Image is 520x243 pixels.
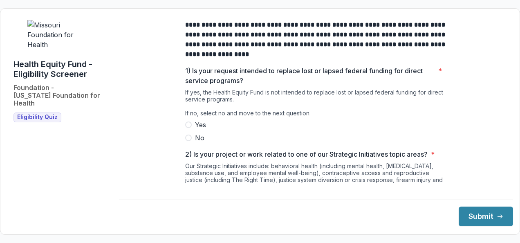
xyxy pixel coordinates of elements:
p: 1) Is your request intended to replace lost or lapsed federal funding for direct service programs? [185,66,435,85]
span: Yes [195,120,206,130]
h1: Health Equity Fund - Eligibility Screener [13,59,102,79]
h2: Foundation - [US_STATE] Foundation for Health [13,84,102,108]
img: Missouri Foundation for Health [27,20,89,49]
button: Submit [459,207,513,226]
p: 2) Is your project or work related to one of our Strategic Initiatives topic areas? [185,149,428,159]
div: If yes, the Health Equity Fund is not intended to replace lost or lapsed federal funding for dire... [185,89,447,120]
span: Eligibility Quiz [17,114,58,121]
span: No [195,133,204,143]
